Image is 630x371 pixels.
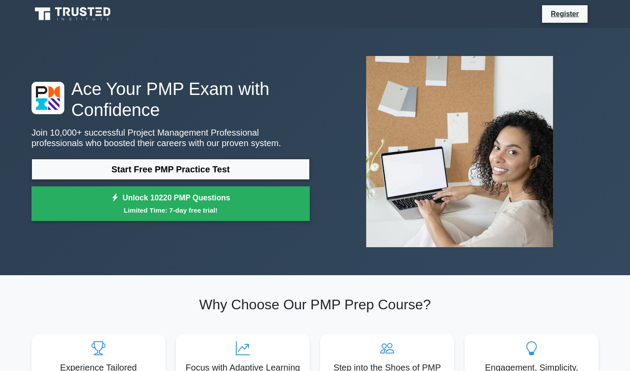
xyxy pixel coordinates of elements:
p: Join 10,000+ successful Project Management Professional professionals who boosted their careers w... [31,127,310,148]
small: Limited Time: 7-day free trial! [42,205,299,215]
a: Unlock 10220 PMP QuestionsLimited Time: 7-day free trial! [31,186,310,221]
a: Start Free PMP Practice Test [31,159,310,180]
a: Register [546,8,584,19]
h1: Ace Your PMP Exam with Confidence [31,78,310,120]
h2: Why Choose Our PMP Prep Course? [31,296,598,313]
